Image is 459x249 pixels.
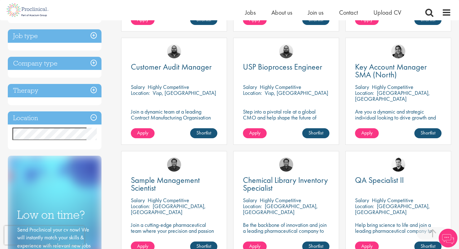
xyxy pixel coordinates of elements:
iframe: reCAPTCHA [4,226,84,245]
img: Mike Raletz [167,158,181,172]
p: Highly Competitive [260,197,301,204]
a: Upload CV [373,8,401,17]
span: Salary [355,197,369,204]
span: Chemical Library Inventory Specialist [243,175,328,193]
p: Highly Competitive [148,83,189,90]
p: Highly Competitive [372,197,413,204]
span: Apply [249,129,260,136]
span: Apply [361,129,373,136]
p: [GEOGRAPHIC_DATA], [GEOGRAPHIC_DATA] [355,203,430,216]
a: Apply [355,128,379,138]
span: Salary [355,83,369,90]
span: Key Account Manager SMA (North) [355,61,427,80]
span: Salary [243,197,257,204]
p: Highly Competitive [148,197,189,204]
span: Location: [355,203,374,210]
span: Salary [131,83,145,90]
p: [GEOGRAPHIC_DATA], [GEOGRAPHIC_DATA] [243,203,318,216]
span: Apply [137,129,148,136]
p: Step into a pivotal role at a global CMO and help shape the future of healthcare manufacturing. [243,109,329,126]
span: Salary [131,197,145,204]
a: Sample Management Scientist [131,176,217,192]
a: Contact [339,8,358,17]
a: Shortlist [190,128,217,138]
h3: Location [8,111,101,125]
span: Customer Audit Manager [131,61,212,72]
a: USP Bioprocess Engineer [243,63,329,71]
p: Highly Competitive [372,83,413,90]
p: Visp, [GEOGRAPHIC_DATA] [153,89,216,96]
a: Join us [308,8,323,17]
span: Location: [355,89,374,96]
span: USP Bioprocess Engineer [243,61,322,72]
p: Are you a dynamic and strategic individual looking to drive growth and build lasting partnerships... [355,109,442,132]
img: Ashley Bennett [167,44,181,58]
a: About us [271,8,292,17]
h3: Low on time? [17,209,92,221]
span: QA Specialist II [355,175,404,185]
span: Location: [243,89,262,96]
a: Jobs [245,8,256,17]
p: [GEOGRAPHIC_DATA], [GEOGRAPHIC_DATA] [131,203,206,216]
img: Ashley Bennett [279,44,293,58]
a: QA Specialist II [355,176,442,184]
img: Mike Raletz [279,158,293,172]
a: Apply [131,128,155,138]
a: Customer Audit Manager [131,63,217,71]
a: Shortlist [414,128,442,138]
p: Join a cutting-edge pharmaceutical team where your precision and passion for quality will help sh... [131,222,217,246]
h3: Job type [8,29,101,43]
span: Location: [243,203,262,210]
p: Be the backbone of innovation and join a leading pharmaceutical company to help keep life-changin... [243,222,329,246]
p: Visp, [GEOGRAPHIC_DATA] [265,89,328,96]
a: Key Account Manager SMA (North) [355,63,442,79]
h3: Therapy [8,84,101,97]
span: Salary [243,83,257,90]
span: Sample Management Scientist [131,175,200,193]
h3: Company type [8,57,101,70]
p: [GEOGRAPHIC_DATA], [GEOGRAPHIC_DATA] [355,89,430,102]
p: Highly Competitive [260,83,301,90]
a: Apply [243,128,267,138]
a: Shortlist [302,128,329,138]
p: Join a dynamic team at a leading Contract Manufacturing Organisation and contribute to groundbrea... [131,109,217,132]
span: Location: [131,89,150,96]
img: Anderson Maldonado [391,158,405,172]
img: Anjali Parbhu [391,44,405,58]
img: Chatbot [439,229,457,247]
a: Chemical Library Inventory Specialist [243,176,329,192]
span: Location: [131,203,150,210]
